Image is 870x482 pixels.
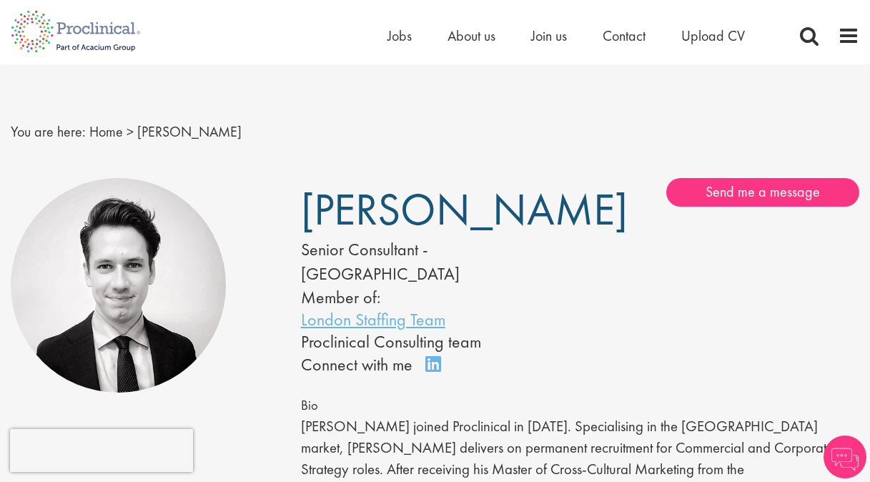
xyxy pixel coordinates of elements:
span: Bio [301,397,318,414]
a: London Staffing Team [301,308,445,330]
li: Proclinical Consulting team [301,330,538,353]
span: > [127,122,134,141]
div: Senior Consultant - [GEOGRAPHIC_DATA] [301,237,538,287]
a: Contact [603,26,646,45]
a: Jobs [387,26,412,45]
a: Send me a message [666,178,859,207]
label: Member of: [301,286,380,308]
iframe: reCAPTCHA [10,429,193,472]
a: About us [448,26,495,45]
a: Join us [531,26,567,45]
span: [PERSON_NAME] [137,122,242,141]
img: Chatbot [824,436,866,478]
a: breadcrumb link [89,122,123,141]
a: Upload CV [681,26,745,45]
span: You are here: [11,122,86,141]
span: [PERSON_NAME] [301,181,628,238]
img: Joseph Coudray [11,178,226,393]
